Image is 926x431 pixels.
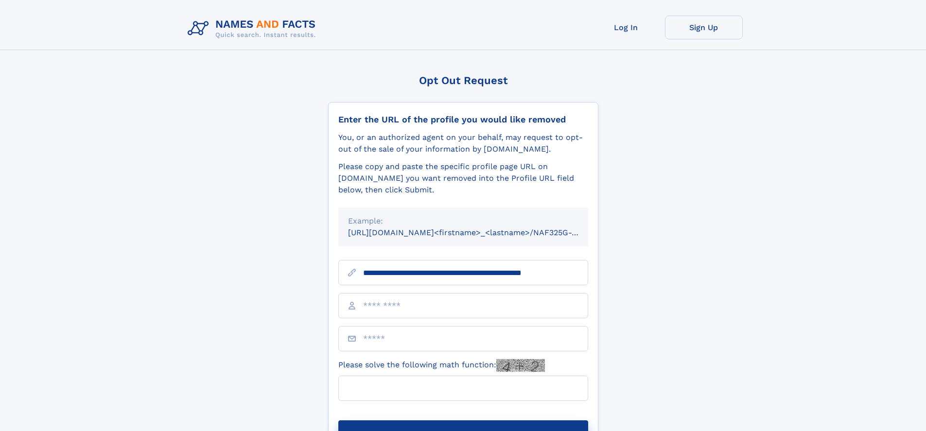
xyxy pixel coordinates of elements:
[184,16,324,42] img: Logo Names and Facts
[338,132,588,155] div: You, or an authorized agent on your behalf, may request to opt-out of the sale of your informatio...
[665,16,743,39] a: Sign Up
[348,228,607,237] small: [URL][DOMAIN_NAME]<firstname>_<lastname>/NAF325G-xxxxxxxx
[338,161,588,196] div: Please copy and paste the specific profile page URL on [DOMAIN_NAME] you want removed into the Pr...
[348,215,578,227] div: Example:
[338,359,545,372] label: Please solve the following math function:
[338,114,588,125] div: Enter the URL of the profile you would like removed
[587,16,665,39] a: Log In
[328,74,598,86] div: Opt Out Request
